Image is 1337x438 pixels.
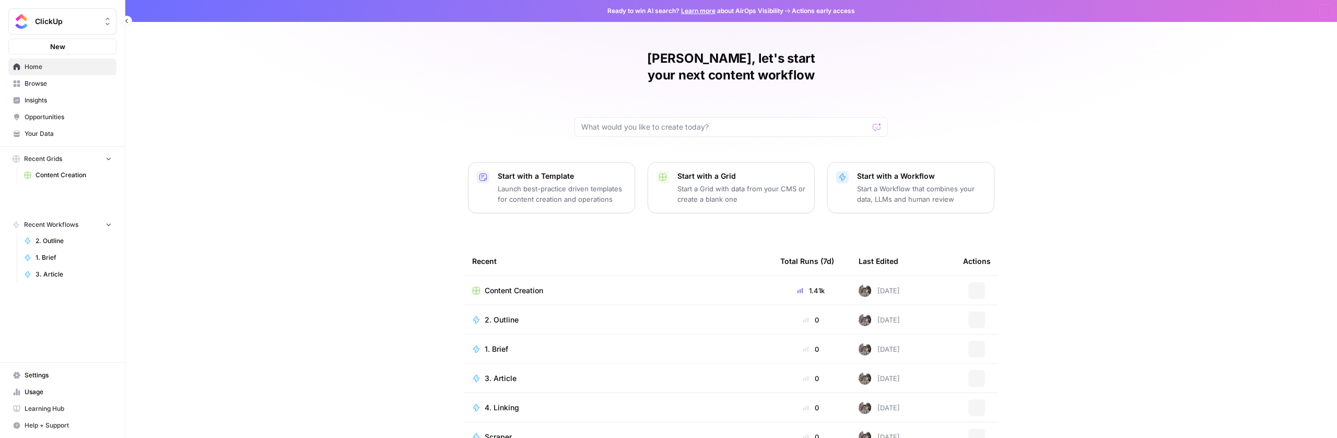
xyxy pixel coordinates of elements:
[648,162,815,213] button: Start with a GridStart a Grid with data from your CMS or create a blank one
[857,171,986,181] p: Start with a Workflow
[780,344,842,354] div: 0
[8,39,116,54] button: New
[25,96,112,105] span: Insights
[36,236,112,246] span: 2. Outline
[859,401,871,414] img: a2mlt6f1nb2jhzcjxsuraj5rj4vi
[780,402,842,413] div: 0
[792,6,855,16] span: Actions early access
[8,125,116,142] a: Your Data
[472,402,764,413] a: 4. Linking
[859,372,900,385] div: [DATE]
[472,285,764,296] a: Content Creation
[35,16,98,27] span: ClickUp
[963,247,991,275] div: Actions
[8,400,116,417] a: Learning Hub
[36,253,112,262] span: 1. Brief
[50,41,65,52] span: New
[25,79,112,88] span: Browse
[472,247,764,275] div: Recent
[485,285,543,296] span: Content Creation
[485,344,508,354] span: 1. Brief
[581,122,869,132] input: What would you like to create today?
[607,6,783,16] span: Ready to win AI search? about AirOps Visibility
[12,12,31,31] img: ClickUp Logo
[780,373,842,384] div: 0
[25,129,112,139] span: Your Data
[780,285,842,296] div: 1.41k
[472,315,764,325] a: 2. Outline
[859,343,900,355] div: [DATE]
[25,404,112,413] span: Learning Hub
[485,402,519,413] span: 4. Linking
[485,315,519,325] span: 2. Outline
[8,217,116,233] button: Recent Workflows
[859,314,900,326] div: [DATE]
[780,247,834,275] div: Total Runs (7d)
[468,162,635,213] button: Start with a TemplateLaunch best-practice driven templates for content creation and operations
[25,62,112,72] span: Home
[8,59,116,75] a: Home
[8,384,116,400] a: Usage
[8,417,116,434] button: Help + Support
[19,167,116,183] a: Content Creation
[677,183,806,204] p: Start a Grid with data from your CMS or create a blank one
[472,373,764,384] a: 3. Article
[857,183,986,204] p: Start a Workflow that combines your data, LLMs and human review
[8,151,116,167] button: Recent Grids
[8,75,116,92] a: Browse
[8,8,116,34] button: Workspace: ClickUp
[498,183,626,204] p: Launch best-practice driven templates for content creation and operations
[8,367,116,384] a: Settings
[859,401,900,414] div: [DATE]
[8,92,116,109] a: Insights
[19,266,116,283] a: 3. Article
[25,371,112,380] span: Settings
[8,109,116,125] a: Opportunities
[19,233,116,249] a: 2. Outline
[498,171,626,181] p: Start with a Template
[859,284,900,297] div: [DATE]
[859,343,871,355] img: a2mlt6f1nb2jhzcjxsuraj5rj4vi
[574,50,888,84] h1: [PERSON_NAME], let's start your next content workflow
[25,421,112,430] span: Help + Support
[681,7,716,15] a: Learn more
[472,344,764,354] a: 1. Brief
[485,373,517,384] span: 3. Article
[24,220,78,229] span: Recent Workflows
[780,315,842,325] div: 0
[25,112,112,122] span: Opportunities
[677,171,806,181] p: Start with a Grid
[859,247,898,275] div: Last Edited
[859,284,871,297] img: a2mlt6f1nb2jhzcjxsuraj5rj4vi
[24,154,62,164] span: Recent Grids
[36,270,112,279] span: 3. Article
[859,372,871,385] img: a2mlt6f1nb2jhzcjxsuraj5rj4vi
[19,249,116,266] a: 1. Brief
[36,170,112,180] span: Content Creation
[859,314,871,326] img: a2mlt6f1nb2jhzcjxsuraj5rj4vi
[25,387,112,397] span: Usage
[827,162,994,213] button: Start with a WorkflowStart a Workflow that combines your data, LLMs and human review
